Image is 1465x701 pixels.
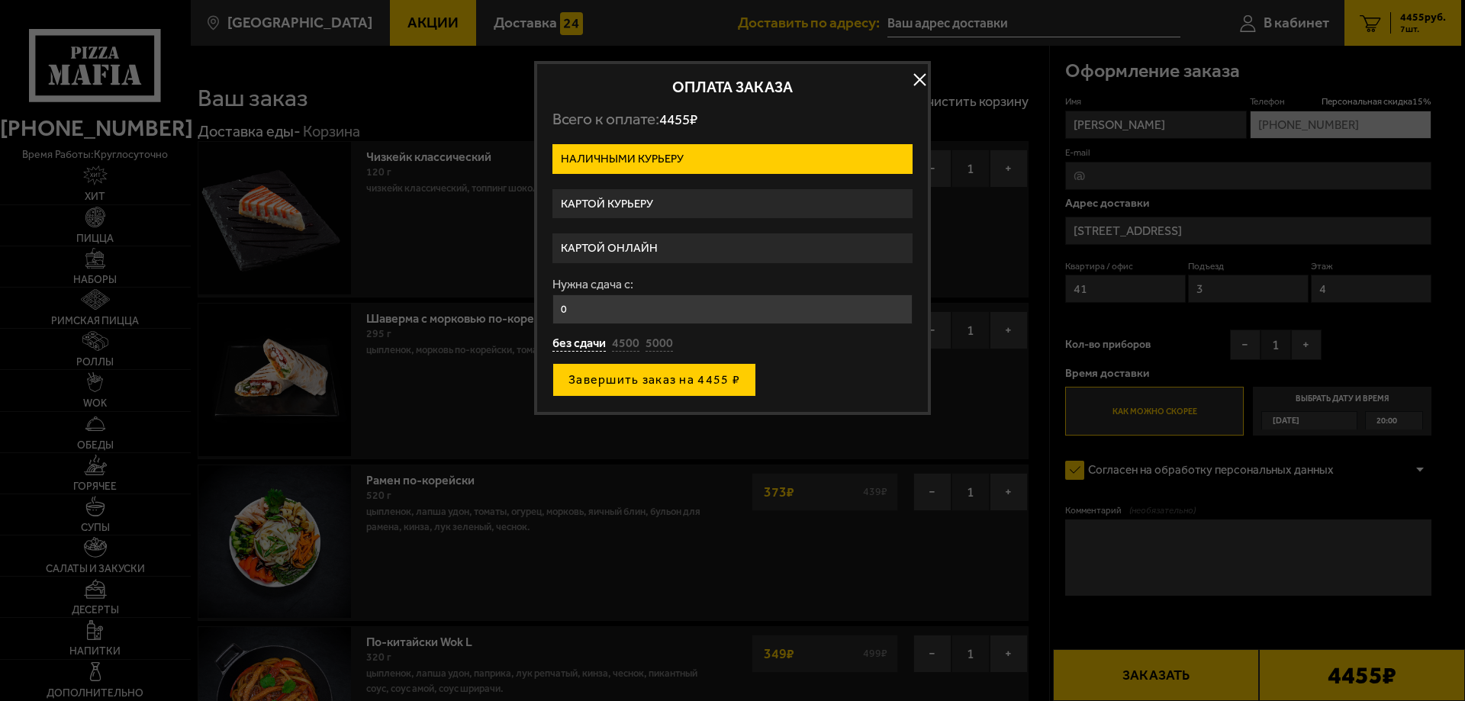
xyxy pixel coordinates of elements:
button: без сдачи [552,336,606,352]
button: Завершить заказ на 4455 ₽ [552,363,756,397]
button: 4500 [612,336,639,352]
label: Картой курьеру [552,189,913,219]
label: Наличными курьеру [552,144,913,174]
span: 4455 ₽ [659,111,697,128]
h2: Оплата заказа [552,79,913,95]
label: Нужна сдача с: [552,278,913,291]
p: Всего к оплате: [552,110,913,129]
label: Картой онлайн [552,233,913,263]
button: 5000 [646,336,673,352]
